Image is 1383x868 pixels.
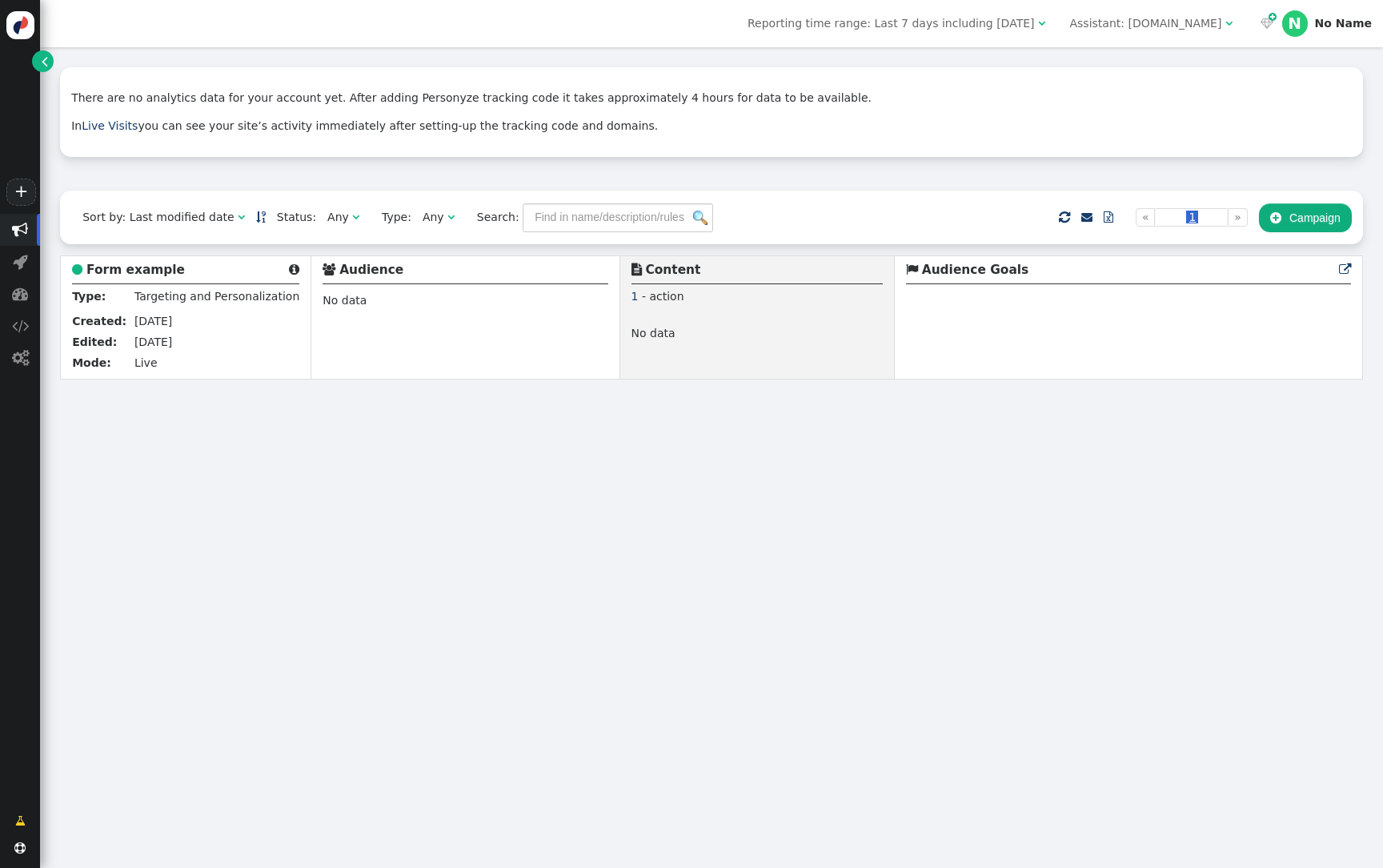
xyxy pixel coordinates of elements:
[13,254,28,270] span: 
[72,290,106,303] b: Type:
[14,842,26,854] span: 
[642,290,684,303] span: - action
[1228,208,1248,227] a: »
[134,315,172,328] span: [DATE]
[71,118,1352,135] p: In you can see your site’s activity immediately after setting-up the tracking code and domains.
[71,90,1352,106] p: There are no analytics data for your account yet. After adding Personyze tracking code it takes a...
[238,211,245,223] span: 
[1261,18,1273,29] span: 
[289,263,299,275] span: 
[1225,18,1233,29] span: 
[1259,203,1352,232] button: Campaign
[4,806,37,835] a: 
[922,263,1029,277] b: Audience Goals
[1339,263,1351,275] span: 
[631,263,642,275] span: 
[906,263,918,275] span: 
[645,263,700,277] b: Content
[1186,211,1198,223] span: 1
[1104,211,1113,223] span: 
[1081,211,1092,223] a: 
[256,211,266,223] span: Sorted in descending order
[693,211,708,225] img: icon_search.png
[12,222,28,238] span: 
[371,209,411,226] span: Type:
[86,263,185,277] b: Form example
[1269,10,1277,24] span: 
[447,211,455,223] span: 
[12,286,28,302] span: 
[256,211,266,223] a: 
[72,263,82,275] span: 
[1092,203,1124,232] a: 
[134,290,299,303] span: Targeting and Personalization
[1081,211,1092,223] span: 
[323,294,367,307] span: No data
[1315,17,1372,30] div: No Name
[523,203,713,232] input: Find in name/description/rules
[748,17,1034,30] span: Reporting time range: Last 7 days including [DATE]
[323,263,335,275] span: 
[1270,211,1281,224] span: 
[327,209,349,226] div: Any
[423,209,444,226] div: Any
[1136,208,1156,227] a: «
[1059,207,1070,227] span: 
[82,119,138,132] a: Live Visits
[631,290,639,303] span: 1
[6,11,34,39] img: logo-icon.svg
[32,50,54,72] a: 
[631,327,675,344] span: No data
[42,53,48,70] span: 
[82,209,234,226] div: Sort by: Last modified date
[1339,263,1351,277] a: 
[72,315,126,328] b: Created:
[6,179,35,206] a: +
[352,211,359,223] span: 
[1038,18,1045,29] span: 
[12,318,29,334] span: 
[15,813,26,830] span: 
[12,350,29,366] span: 
[466,211,519,223] span: Search:
[339,263,403,277] b: Audience
[266,209,316,226] span: Status:
[1257,15,1276,32] a:  
[1069,15,1221,32] div: Assistant: [DOMAIN_NAME]
[1282,10,1308,36] div: N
